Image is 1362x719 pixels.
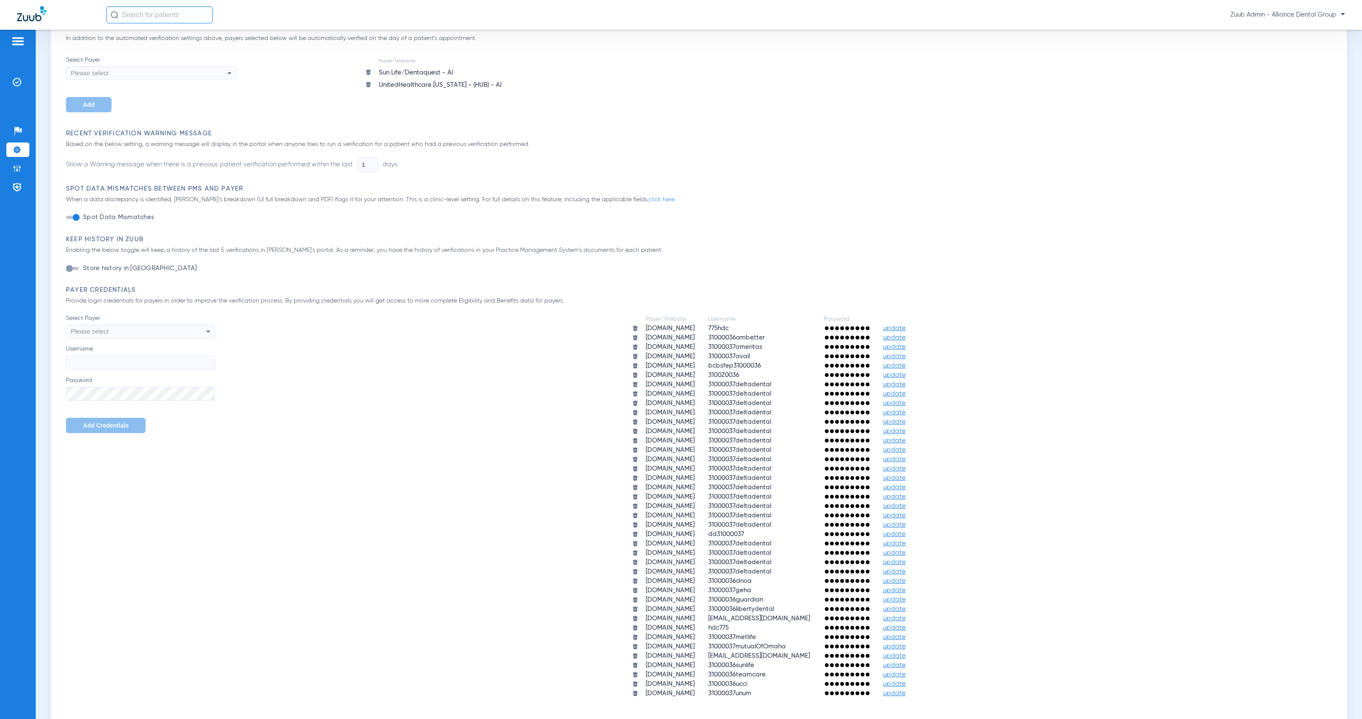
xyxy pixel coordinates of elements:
td: [DOMAIN_NAME] [639,680,701,688]
p: When a data discrepancy is identified, [PERSON_NAME]'s breakdown (UI full breakdown and PDF) flag... [66,195,1336,204]
td: [DOMAIN_NAME] [639,624,701,632]
li: Show a Warning message when there is a previous patient verification performed within the last days. [66,157,399,172]
span: update [883,344,906,350]
img: trash.svg [632,475,638,481]
span: 31000036ambetter [708,334,765,341]
span: 31000037metlife [708,634,756,640]
span: update [883,634,906,640]
label: Store history in [GEOGRAPHIC_DATA] [81,264,197,273]
span: update [883,437,906,444]
span: 31000037mutualOfOmaha [708,643,786,650]
span: Select Payer [66,314,215,322]
span: update [883,447,906,453]
span: update [883,362,906,369]
span: 31000037deltadental [708,568,771,575]
span: update [883,550,906,556]
input: Username [66,355,215,370]
span: update [883,587,906,593]
td: [DOMAIN_NAME] [639,483,701,492]
p: Enabling the below toggle will keep a history of the last 5 verifications in [PERSON_NAME]'s port... [66,246,1336,255]
span: 31000037deltadental [708,428,771,434]
span: 31000037ameritas [708,344,762,350]
td: [DOMAIN_NAME] [639,661,701,670]
td: [DOMAIN_NAME] [639,670,701,679]
span: update [883,325,906,331]
td: [DOMAIN_NAME] [639,343,701,351]
span: 31000037deltadental [708,419,771,425]
td: [DOMAIN_NAME] [639,362,701,370]
td: [DOMAIN_NAME] [639,446,701,454]
span: update [883,681,906,687]
td: [DOMAIN_NAME] [639,577,701,585]
span: [EMAIL_ADDRESS][DOMAIN_NAME] [708,653,810,659]
span: 31000037deltadental [708,391,771,397]
img: trash.svg [632,437,638,444]
h3: Keep History in Zuub [66,235,1336,244]
span: update [883,625,906,631]
img: trash.svg [632,456,638,462]
span: update [883,559,906,565]
div: Sun Life/Dentaquest - AI [379,67,502,78]
img: trash icon [365,81,372,88]
span: update [883,456,906,462]
span: update [883,334,906,341]
td: [DOMAIN_NAME] [639,427,701,436]
td: [DOMAIN_NAME] [639,689,701,698]
img: trash.svg [632,671,638,678]
span: update [883,391,906,397]
button: Add [66,97,112,112]
img: trash.svg [632,428,638,434]
img: trash.svg [632,690,638,696]
td: [DOMAIN_NAME] [639,465,701,473]
img: trash.svg [632,662,638,668]
span: 31000037deltadental [708,409,771,416]
span: update [883,494,906,500]
span: update [883,531,906,537]
span: Please select [71,69,109,77]
img: trash.svg [632,587,638,593]
img: trash.svg [632,634,638,640]
td: [DOMAIN_NAME] [639,642,701,651]
td: [DOMAIN_NAME] [639,586,701,595]
span: update [883,568,906,575]
img: trash.svg [632,391,638,397]
img: trash.svg [632,409,638,416]
span: update [883,419,906,425]
h3: Spot Data Mismatches between PMS and Payer [66,185,1336,193]
img: trash.svg [632,419,638,425]
span: bcbsfep31000036 [708,362,761,369]
td: [DOMAIN_NAME] [639,390,701,398]
span: update [883,662,906,668]
img: trash.svg [632,531,638,537]
img: trash.svg [632,484,638,491]
span: 31000037deltadental [708,550,771,556]
span: update [883,503,906,509]
p: Based on the below setting, a warning message will display in the portal when anyone tries to run... [66,140,1336,149]
span: 31000037geha [708,587,751,593]
span: update [883,653,906,659]
img: trash.svg [632,653,638,659]
img: Search Icon [111,11,118,19]
button: Add Credentials [66,418,146,433]
label: Password [66,376,215,401]
span: 31000036ucci [708,681,747,687]
img: trash.svg [632,540,638,547]
td: [DOMAIN_NAME] [639,633,701,642]
span: 31000036libertydental [708,606,774,612]
td: [DOMAIN_NAME] [639,596,701,604]
img: trash.svg [632,353,638,359]
span: dd31000037 [708,531,744,537]
input: Password [66,387,215,401]
span: 31000037deltadental [708,559,771,565]
td: Payer/Website [639,315,701,323]
td: [DOMAIN_NAME] [639,399,701,408]
td: [DOMAIN_NAME] [639,455,701,464]
span: update [883,671,906,678]
span: 31000037deltadental [708,484,771,491]
img: trash.svg [632,465,638,472]
img: trash.svg [632,681,638,687]
span: [EMAIL_ADDRESS][DOMAIN_NAME] [708,615,810,622]
img: trash.svg [632,325,638,331]
span: 31000036teamcare [708,671,766,678]
label: Spot Data Mismatches [81,213,154,222]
